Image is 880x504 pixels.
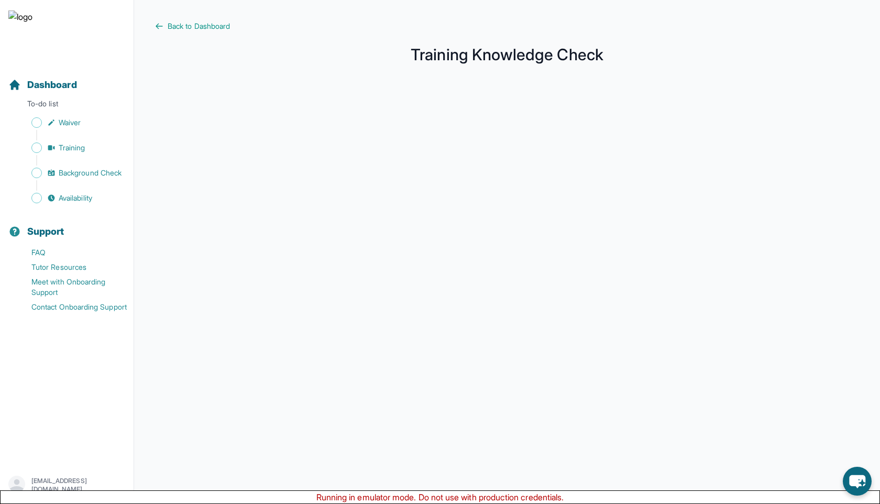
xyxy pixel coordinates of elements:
a: Tutor Resources [8,260,134,275]
span: Dashboard [27,78,77,92]
button: [EMAIL_ADDRESS][DOMAIN_NAME] [8,476,125,495]
a: Back to Dashboard [155,21,859,31]
a: Contact Onboarding Support [8,300,134,314]
button: Support [4,207,129,243]
span: Support [27,224,64,239]
a: Availability [8,191,134,205]
button: Dashboard [4,61,129,96]
a: Training [8,140,134,155]
a: Waiver [8,115,134,130]
span: Background Check [59,168,122,178]
a: Dashboard [8,78,77,92]
p: To-do list [4,98,129,113]
p: [EMAIL_ADDRESS][DOMAIN_NAME] [31,477,125,494]
a: Meet with Onboarding Support [8,275,134,300]
img: logo [8,10,32,44]
a: Background Check [8,166,134,180]
span: Availability [59,193,92,203]
span: Waiver [59,117,81,128]
a: FAQ [8,245,134,260]
button: chat-button [843,467,872,496]
span: Back to Dashboard [168,21,230,31]
span: Training [59,143,85,153]
h1: Training Knowledge Check [155,48,859,61]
